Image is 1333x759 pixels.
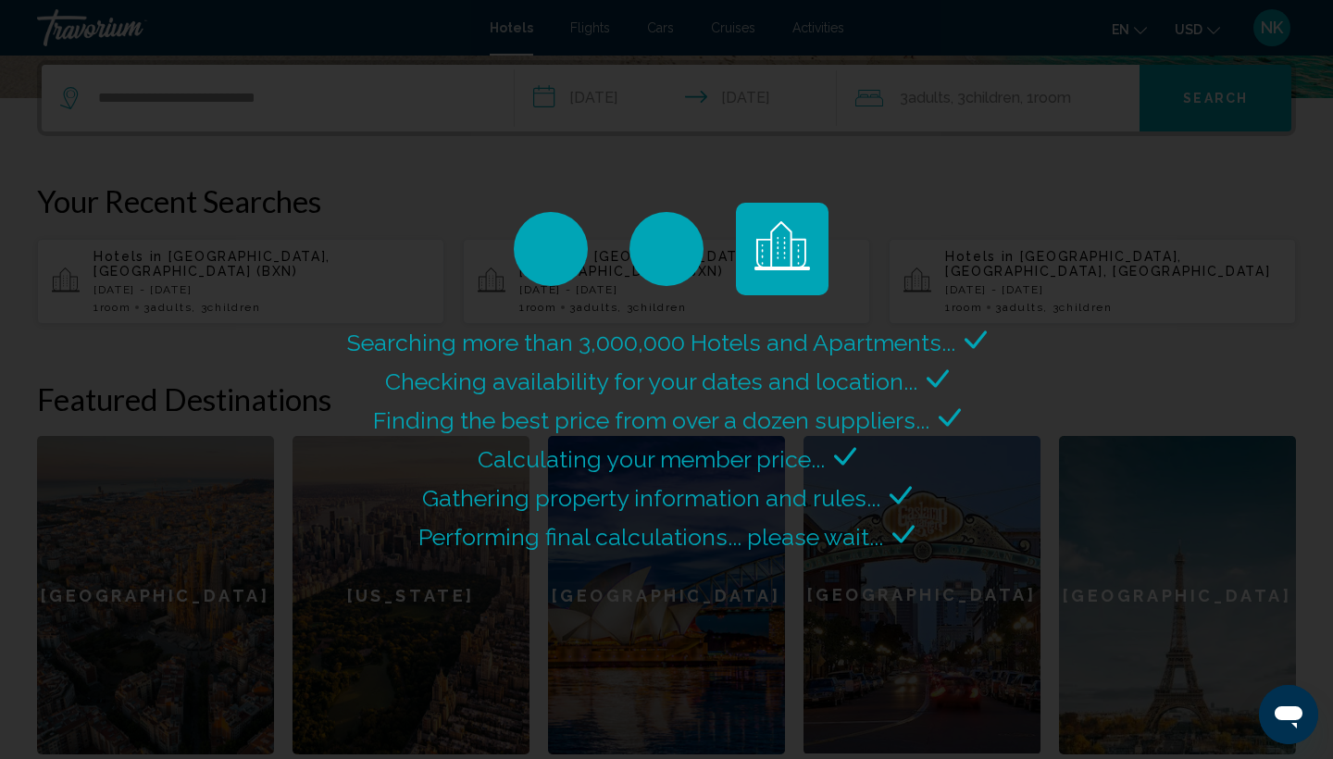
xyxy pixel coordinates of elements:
span: Searching more than 3,000,000 Hotels and Apartments... [347,329,955,356]
span: Gathering property information and rules... [422,484,880,512]
iframe: Кнопка запуска окна обмена сообщениями [1259,685,1318,744]
span: Finding the best price from over a dozen suppliers... [373,406,929,434]
span: Performing final calculations... please wait... [418,523,883,551]
span: Checking availability for your dates and location... [385,367,917,395]
span: Calculating your member price... [478,445,825,473]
